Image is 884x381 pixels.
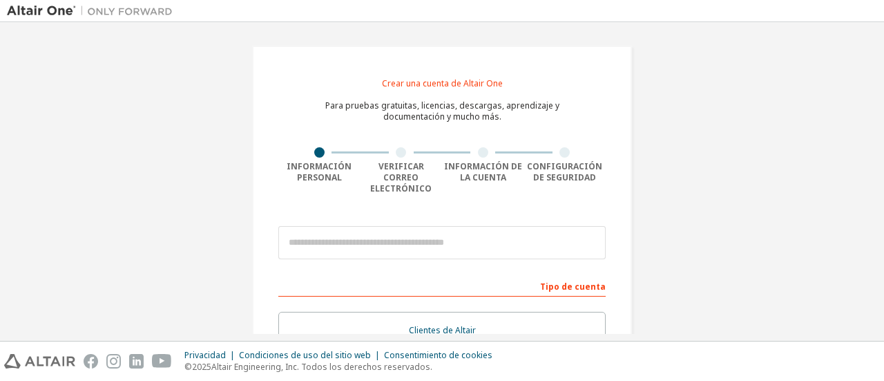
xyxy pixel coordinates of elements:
img: youtube.svg [152,354,172,369]
font: Consentimiento de cookies [384,349,492,361]
font: Condiciones de uso del sitio web [239,349,371,361]
font: Información personal [287,160,352,183]
img: altair_logo.svg [4,354,75,369]
img: linkedin.svg [129,354,144,369]
font: Tipo de cuenta [540,281,606,292]
font: Crear una cuenta de Altair One [382,77,503,89]
font: Para pruebas gratuitas, licencias, descargas, aprendizaje y [325,100,559,111]
font: Altair Engineering, Inc. Todos los derechos reservados. [211,361,432,373]
font: © [184,361,192,373]
font: Privacidad [184,349,226,361]
img: Altair Uno [7,4,180,18]
img: instagram.svg [106,354,121,369]
font: Verificar correo electrónico [370,160,432,194]
font: Configuración de seguridad [527,160,602,183]
font: documentación y mucho más. [383,111,501,122]
img: facebook.svg [84,354,98,369]
font: 2025 [192,361,211,373]
font: Información de la cuenta [444,160,522,183]
font: Clientes de Altair [409,324,476,336]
